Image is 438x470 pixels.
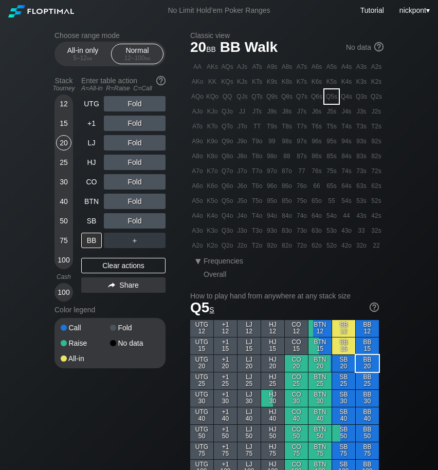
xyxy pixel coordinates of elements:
div: BTN 30 [308,390,332,407]
div: SB 50 [332,425,355,442]
div: 22 [369,238,384,253]
div: +1 30 [214,390,237,407]
div: 75s [324,164,339,178]
div: 82o [280,238,294,253]
div: HJ 20 [261,355,284,372]
div: Cash [50,273,77,280]
div: 64s [339,179,354,193]
div: UTG 20 [190,355,213,372]
div: Q2s [369,89,384,104]
div: QTs [250,89,264,104]
div: BB 30 [356,390,379,407]
div: Q6o [220,179,234,193]
div: Call [61,324,110,331]
div: T5o [250,194,264,208]
div: A6s [309,60,324,74]
div: 63s [354,179,369,193]
div: 20 [56,135,71,151]
div: 93o [265,223,279,238]
div: 32s [369,223,384,238]
div: ＋ [104,233,166,248]
img: help.32db89a4.svg [155,75,167,86]
div: AQo [190,89,205,104]
div: JTs [250,104,264,119]
div: 43s [354,209,369,223]
div: 72s [369,164,384,178]
div: T7o [250,164,264,178]
div: No data [110,340,159,347]
span: bb [145,54,151,62]
div: Q6s [309,89,324,104]
div: SB 75 [332,442,355,459]
div: J8s [280,104,294,119]
div: K9o [205,134,220,148]
div: +1 75 [214,442,237,459]
div: 87o [280,164,294,178]
div: 83s [354,149,369,163]
div: HJ 25 [261,372,284,389]
div: LJ 20 [238,355,261,372]
div: 64o [309,209,324,223]
div: Q9o [220,134,234,148]
a: Tutorial [360,6,384,14]
div: J3s [354,104,369,119]
div: 33 [354,223,369,238]
div: KJs [235,74,249,89]
div: 99 [265,134,279,148]
div: KJo [205,104,220,119]
div: K4o [205,209,220,223]
div: 87s [295,149,309,163]
div: 40 [56,194,71,209]
div: UTG 75 [190,442,213,459]
div: HJ [81,155,102,170]
div: HJ 15 [261,337,284,354]
div: Q5o [220,194,234,208]
div: AKo [190,74,205,89]
div: J6s [309,104,324,119]
div: K6o [205,179,220,193]
div: HJ 75 [261,442,284,459]
div: Fold [110,324,159,331]
div: Normal [114,44,161,64]
img: help.32db89a4.svg [369,302,380,313]
div: 82s [369,149,384,163]
div: HJ 40 [261,407,284,424]
div: 96o [265,179,279,193]
div: T2o [250,238,264,253]
div: 76o [295,179,309,193]
div: BTN 50 [308,425,332,442]
div: LJ 50 [238,425,261,442]
div: 5 – 12 [61,54,104,62]
div: 97s [295,134,309,148]
div: Q7o [220,164,234,178]
div: QJs [235,89,249,104]
div: BTN 25 [308,372,332,389]
div: 52o [324,238,339,253]
div: SB 15 [332,337,355,354]
span: s [209,303,214,314]
div: 63o [309,223,324,238]
div: A8s [280,60,294,74]
div: LJ 25 [238,372,261,389]
div: All-in only [59,44,106,64]
span: bb [206,43,216,54]
div: 84s [339,149,354,163]
div: Fold [104,155,166,170]
div: 62s [369,179,384,193]
div: QTo [220,119,234,134]
div: J3o [235,223,249,238]
div: CO 20 [285,355,308,372]
div: 50 [56,213,71,229]
div: 42o [339,238,354,253]
div: 98s [280,134,294,148]
div: 53s [354,194,369,208]
div: J9o [235,134,249,148]
div: LJ 75 [238,442,261,459]
div: Raise [61,340,110,347]
div: 32o [354,238,369,253]
div: KQs [220,74,234,89]
div: CO 25 [285,372,308,389]
div: Q7s [295,89,309,104]
div: Tourney [50,85,77,92]
div: BTN 75 [308,442,332,459]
